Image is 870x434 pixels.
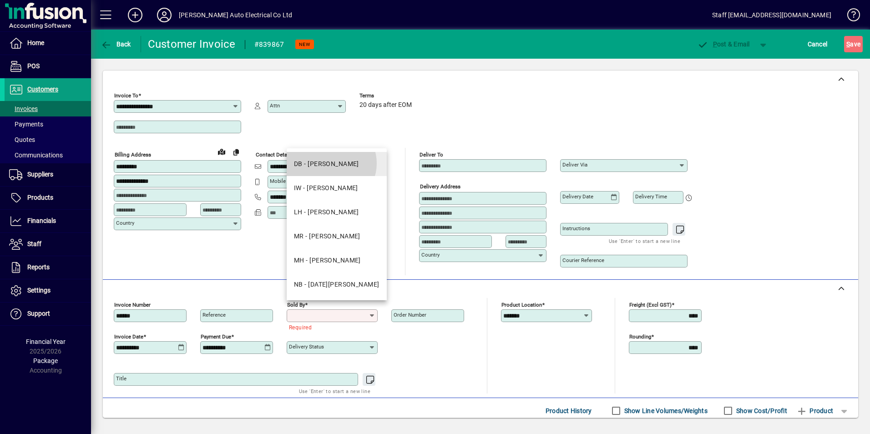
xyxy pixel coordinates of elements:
[562,225,590,232] mat-label: Instructions
[5,101,91,116] a: Invoices
[796,404,833,418] span: Product
[5,132,91,147] a: Quotes
[27,62,40,70] span: POS
[359,101,412,109] span: 20 days after EOM
[693,36,754,52] button: Post & Email
[394,312,426,318] mat-label: Order number
[421,252,440,258] mat-label: Country
[9,136,35,143] span: Quotes
[846,37,860,51] span: ave
[5,163,91,186] a: Suppliers
[562,257,604,263] mat-label: Courier Reference
[844,36,863,52] button: Save
[542,403,596,419] button: Product History
[299,386,370,396] mat-hint: Use 'Enter' to start a new line
[562,193,593,200] mat-label: Delivery date
[420,151,443,158] mat-label: Deliver To
[201,333,231,340] mat-label: Payment due
[713,40,717,48] span: P
[840,2,859,31] a: Knowledge Base
[5,233,91,256] a: Staff
[287,200,387,224] mat-option: LH - Liz Henley
[5,210,91,232] a: Financials
[270,178,286,184] mat-label: Mobile
[202,312,226,318] mat-label: Reference
[287,152,387,176] mat-option: DB - Darryl Birchall
[101,40,131,48] span: Back
[150,7,179,23] button: Profile
[114,92,138,99] mat-label: Invoice To
[287,176,387,200] mat-option: IW - Ian Wilson
[121,7,150,23] button: Add
[805,36,830,52] button: Cancel
[294,280,379,289] div: NB - [DATE][PERSON_NAME]
[9,151,63,159] span: Communications
[808,37,828,51] span: Cancel
[229,145,243,159] button: Copy to Delivery address
[27,194,53,201] span: Products
[5,187,91,209] a: Products
[287,302,305,308] mat-label: Sold by
[116,220,134,226] mat-label: Country
[5,147,91,163] a: Communications
[792,403,838,419] button: Product
[609,236,680,246] mat-hint: Use 'Enter' to start a new line
[546,404,592,418] span: Product History
[27,287,51,294] span: Settings
[629,302,672,308] mat-label: Freight (excl GST)
[27,310,50,317] span: Support
[179,8,292,22] div: [PERSON_NAME] Auto Electrical Co Ltd
[289,343,324,350] mat-label: Delivery status
[33,357,58,364] span: Package
[27,39,44,46] span: Home
[289,322,370,332] mat-error: Required
[287,273,387,297] mat-option: NB - Noel Birchall
[697,40,750,48] span: ost & Email
[629,333,651,340] mat-label: Rounding
[359,93,414,99] span: Terms
[294,159,359,169] div: DB - [PERSON_NAME]
[287,224,387,248] mat-option: MR - Michael Rucroft
[299,41,310,47] span: NEW
[91,36,141,52] app-page-header-button: Back
[9,121,43,128] span: Payments
[5,279,91,302] a: Settings
[846,40,850,48] span: S
[5,116,91,132] a: Payments
[27,217,56,224] span: Financials
[116,375,126,382] mat-label: Title
[98,36,133,52] button: Back
[294,256,361,265] div: MH - [PERSON_NAME]
[287,248,387,273] mat-option: MH - Monica Hayward
[114,333,143,340] mat-label: Invoice date
[294,183,358,193] div: IW - [PERSON_NAME]
[27,263,50,271] span: Reports
[562,161,587,168] mat-label: Deliver via
[214,144,229,159] a: View on map
[27,171,53,178] span: Suppliers
[734,406,787,415] label: Show Cost/Profit
[294,207,359,217] div: LH - [PERSON_NAME]
[635,193,667,200] mat-label: Delivery time
[501,302,542,308] mat-label: Product location
[9,105,38,112] span: Invoices
[26,338,66,345] span: Financial Year
[27,240,41,247] span: Staff
[712,8,831,22] div: Staff [EMAIL_ADDRESS][DOMAIN_NAME]
[148,37,236,51] div: Customer Invoice
[294,232,360,241] div: MR - [PERSON_NAME]
[114,302,151,308] mat-label: Invoice number
[270,102,280,109] mat-label: Attn
[5,303,91,325] a: Support
[5,256,91,279] a: Reports
[254,37,284,52] div: #839867
[5,32,91,55] a: Home
[27,86,58,93] span: Customers
[622,406,708,415] label: Show Line Volumes/Weights
[5,55,91,78] a: POS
